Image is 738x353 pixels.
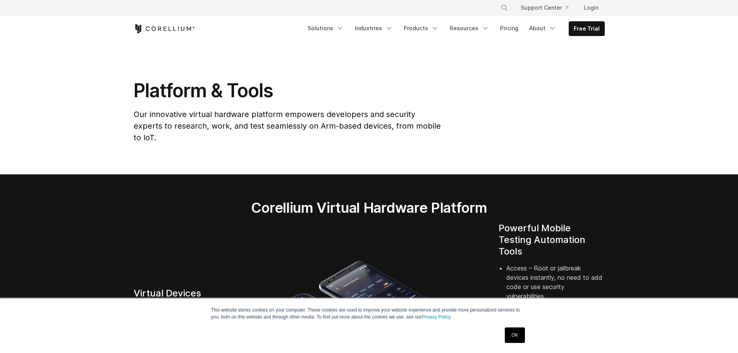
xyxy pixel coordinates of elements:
[505,327,525,343] a: OK
[506,263,605,310] li: Access – Root or jailbreak devices instantly, no need to add code or use security vulnerabilities.
[569,22,604,36] a: Free Trial
[211,307,527,320] p: This website stores cookies on your computer. These cookies are used to improve your website expe...
[499,222,605,257] h4: Powerful Mobile Testing Automation Tools
[422,314,452,320] a: Privacy Policy.
[497,1,511,15] button: Search
[134,288,240,299] h4: Virtual Devices
[578,1,605,15] a: Login
[215,199,523,216] h2: Corellium Virtual Hardware Platform
[134,79,442,102] h1: Platform & Tools
[134,24,195,33] a: Corellium Home
[525,21,561,35] a: About
[399,21,444,35] a: Products
[303,21,349,35] a: Solutions
[445,21,494,35] a: Resources
[350,21,397,35] a: Industries
[514,1,575,15] a: Support Center
[134,110,441,142] span: Our innovative virtual hardware platform empowers developers and security experts to research, wo...
[303,21,605,36] div: Navigation Menu
[491,1,605,15] div: Navigation Menu
[495,21,523,35] a: Pricing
